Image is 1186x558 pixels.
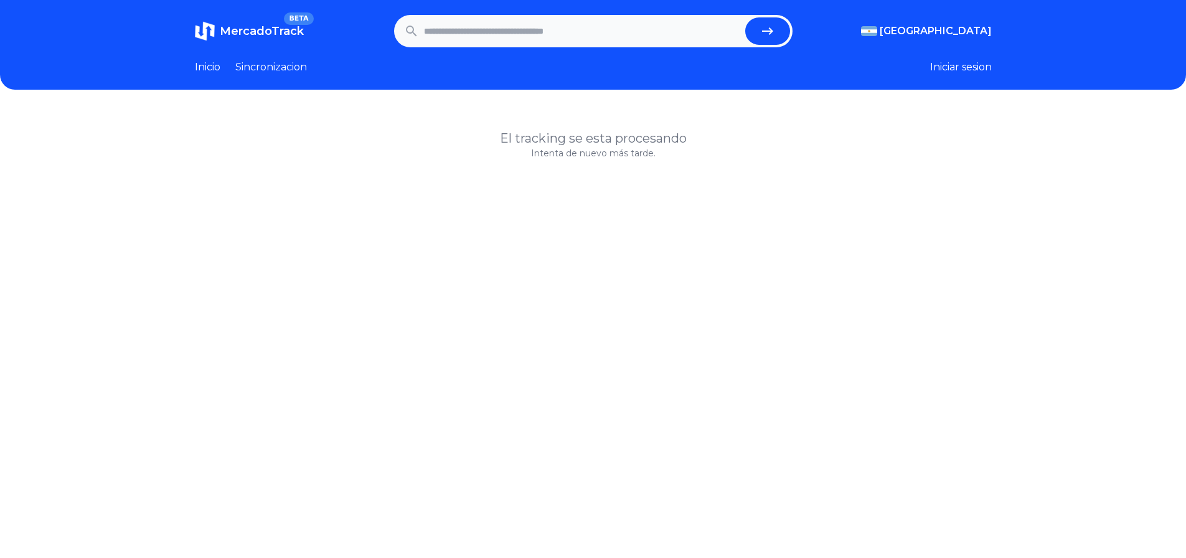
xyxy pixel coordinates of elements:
img: Argentina [861,26,877,36]
button: Iniciar sesion [930,60,992,75]
a: Inicio [195,60,220,75]
span: MercadoTrack [220,24,304,38]
span: BETA [284,12,313,25]
img: MercadoTrack [195,21,215,41]
a: Sincronizacion [235,60,307,75]
h1: El tracking se esta procesando [195,130,992,147]
a: MercadoTrackBETA [195,21,304,41]
p: Intenta de nuevo más tarde. [195,147,992,159]
button: [GEOGRAPHIC_DATA] [861,24,992,39]
span: [GEOGRAPHIC_DATA] [880,24,992,39]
